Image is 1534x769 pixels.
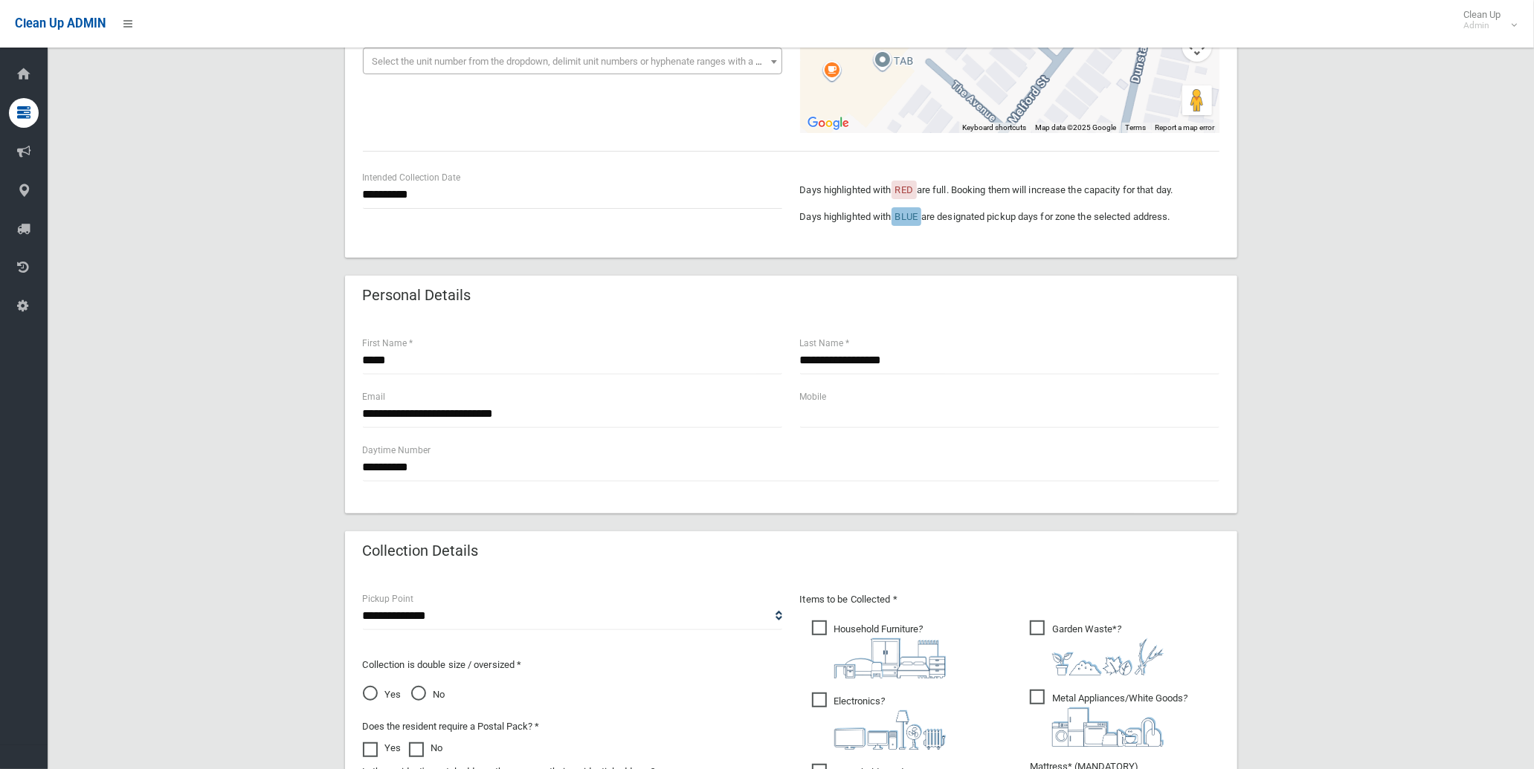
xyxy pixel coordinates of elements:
[15,16,106,30] span: Clean Up ADMIN
[804,114,853,133] img: Google
[1463,20,1501,31] small: Admin
[363,718,540,736] label: Does the resident require a Postal Pack? *
[1052,707,1164,747] img: 36c1b0289cb1767239cdd3de9e694f19.png
[895,211,918,222] span: BLUE
[373,56,788,67] span: Select the unit number from the dropdown, delimit unit numbers or hyphenate ranges with a comma
[804,114,853,133] a: Open this area in Google Maps (opens a new window)
[834,710,946,750] img: 394712a680b73dbc3d2a6a3a7ffe5a07.png
[1456,9,1515,31] span: Clean Up
[1156,123,1215,132] a: Report a map error
[1126,123,1147,132] a: Terms (opens in new tab)
[800,181,1219,199] p: Days highlighted with are full. Booking them will increase the capacity for that day.
[812,620,946,678] span: Household Furniture
[834,638,946,678] img: aa9efdbe659d29b613fca23ba79d85cb.png
[1182,85,1212,115] button: Drag Pegman onto the map to open Street View
[1030,689,1187,747] span: Metal Appliances/White Goods
[834,695,946,750] i: ?
[1052,623,1164,675] i: ?
[411,686,445,704] span: No
[1052,638,1164,675] img: 4fd8a5c772b2c999c83690221e5242e0.png
[1030,620,1164,675] span: Garden Waste*
[812,692,946,750] span: Electronics
[895,184,913,195] span: RED
[345,536,497,565] header: Collection Details
[834,623,946,678] i: ?
[1052,692,1187,747] i: ?
[345,281,489,310] header: Personal Details
[800,208,1219,226] p: Days highlighted with are designated pickup days for zone the selected address.
[363,739,402,757] label: Yes
[800,591,1219,609] p: Items to be Collected *
[409,739,443,757] label: No
[1036,123,1117,132] span: Map data ©2025 Google
[363,686,402,704] span: Yes
[363,656,782,674] p: Collection is double size / oversized *
[963,123,1027,133] button: Keyboard shortcuts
